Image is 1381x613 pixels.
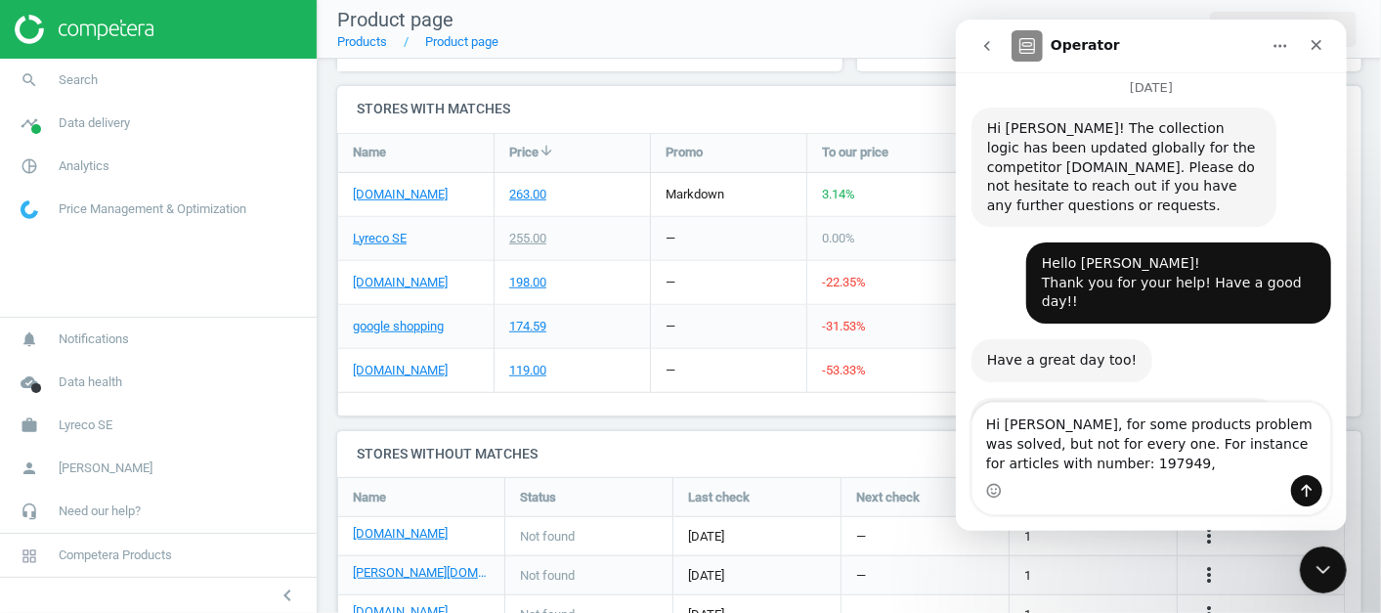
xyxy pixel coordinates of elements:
a: google shopping [353,318,444,335]
button: extensionProduct details [1210,12,1357,47]
div: 174.59 [509,318,546,335]
span: Data health [59,373,122,391]
a: [DOMAIN_NAME] [353,525,448,543]
span: markdown [666,187,724,201]
span: [DATE] [688,528,826,546]
div: 198.00 [509,274,546,291]
i: work [11,407,48,444]
span: -22.35 % [822,275,866,289]
div: — [666,230,675,247]
span: 0.00 % [822,231,855,245]
span: 1 [1024,528,1031,546]
span: To our price [822,144,888,161]
span: Not found [520,528,575,546]
div: — [666,362,675,379]
span: [PERSON_NAME] [59,460,152,477]
span: Status [520,489,556,506]
i: timeline [11,105,48,142]
button: more_vert [1197,563,1221,589]
button: chevron_left [263,583,312,608]
div: 255.00 [509,230,546,247]
span: Next check [856,489,920,506]
div: 119.00 [509,362,546,379]
span: Search [59,71,98,89]
span: 1 [1024,567,1031,585]
div: — [666,318,675,335]
span: 3.14 % [822,187,855,201]
span: -53.33 % [822,363,866,377]
a: [PERSON_NAME][DOMAIN_NAME] [353,564,490,582]
i: headset_mic [11,493,48,530]
img: ajHJNr6hYgQAAAAASUVORK5CYII= [15,15,153,44]
span: Name [353,144,386,161]
span: Price [509,144,539,161]
iframe: Intercom live chat [956,20,1347,531]
span: Name [353,489,386,506]
div: — [666,274,675,291]
i: person [11,450,48,487]
span: Competera Products [59,547,172,564]
iframe: Intercom live chat [1300,547,1347,593]
span: [DATE] [688,567,826,585]
h4: Stores without matches [337,431,1361,477]
i: notifications [11,321,48,358]
span: Need our help? [59,503,141,520]
h4: Stores with matches [337,86,1361,132]
span: Lyreco SE [59,416,112,434]
i: pie_chart_outlined [11,148,48,185]
span: Promo [666,144,703,161]
i: search [11,62,48,99]
a: [DOMAIN_NAME] [353,186,448,203]
span: Price Management & Optimization [59,200,246,218]
span: Product page [337,8,453,31]
a: [DOMAIN_NAME] [353,274,448,291]
span: Notifications [59,330,129,348]
span: Analytics [59,157,109,175]
i: more_vert [1197,524,1221,547]
span: Last check [688,489,750,506]
a: Product page [425,34,498,49]
a: Lyreco SE [353,230,407,247]
button: more_vert [1197,524,1221,549]
img: wGWNvw8QSZomAAAAABJRU5ErkJggg== [21,200,38,219]
a: [DOMAIN_NAME] [353,362,448,379]
span: — [856,567,866,585]
i: arrow_downward [539,143,554,158]
span: Not found [520,567,575,585]
i: cloud_done [11,364,48,401]
div: 263.00 [509,186,546,203]
span: -31.53 % [822,319,866,333]
span: — [856,528,866,546]
i: more_vert [1197,563,1221,587]
a: Products [337,34,387,49]
span: Data delivery [59,114,130,132]
i: chevron_left [276,584,299,607]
